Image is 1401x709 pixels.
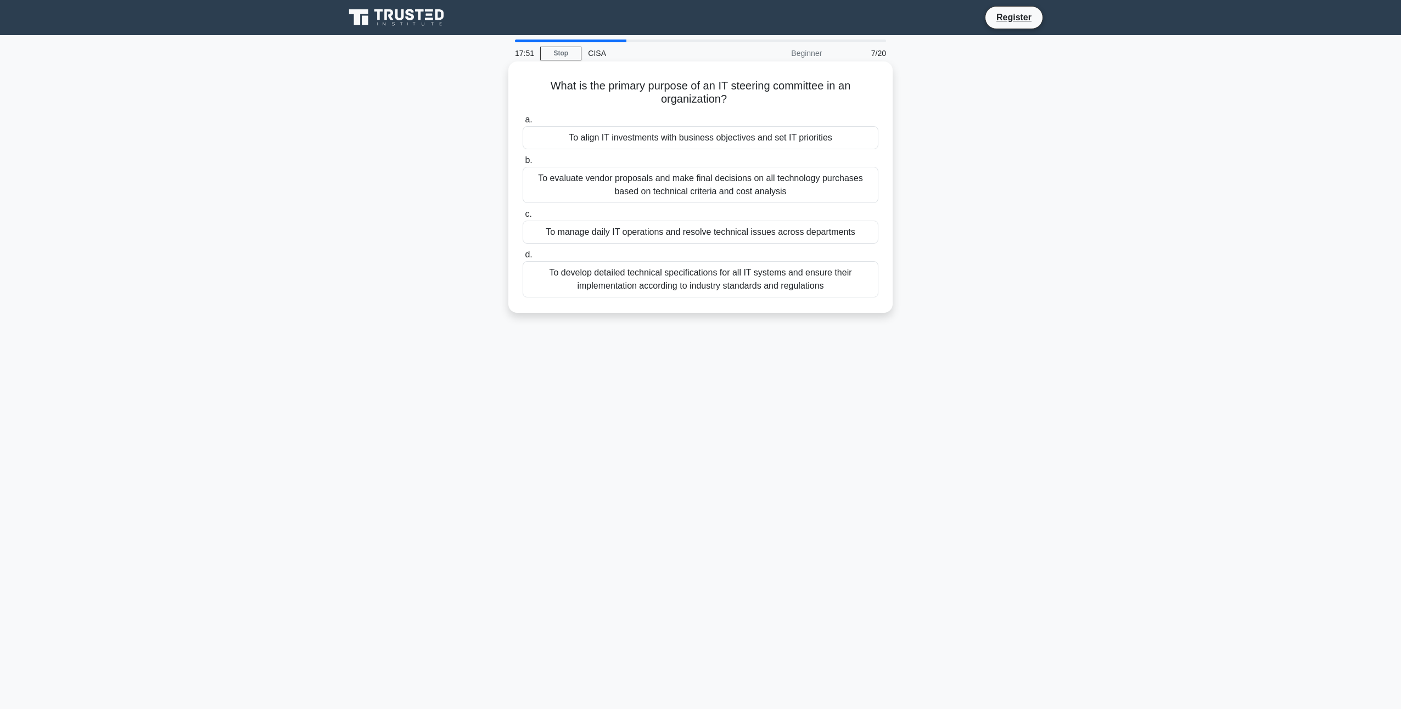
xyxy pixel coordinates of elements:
[508,42,540,64] div: 17:51
[523,126,878,149] div: To align IT investments with business objectives and set IT priorities
[522,79,879,106] h5: What is the primary purpose of an IT steering committee in an organization?
[990,10,1038,24] a: Register
[523,167,878,203] div: To evaluate vendor proposals and make final decisions on all technology purchases based on techni...
[525,115,532,124] span: a.
[732,42,828,64] div: Beginner
[523,221,878,244] div: To manage daily IT operations and resolve technical issues across departments
[581,42,732,64] div: CISA
[523,261,878,297] div: To develop detailed technical specifications for all IT systems and ensure their implementation a...
[525,209,531,218] span: c.
[525,155,532,165] span: b.
[828,42,893,64] div: 7/20
[540,47,581,60] a: Stop
[525,250,532,259] span: d.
